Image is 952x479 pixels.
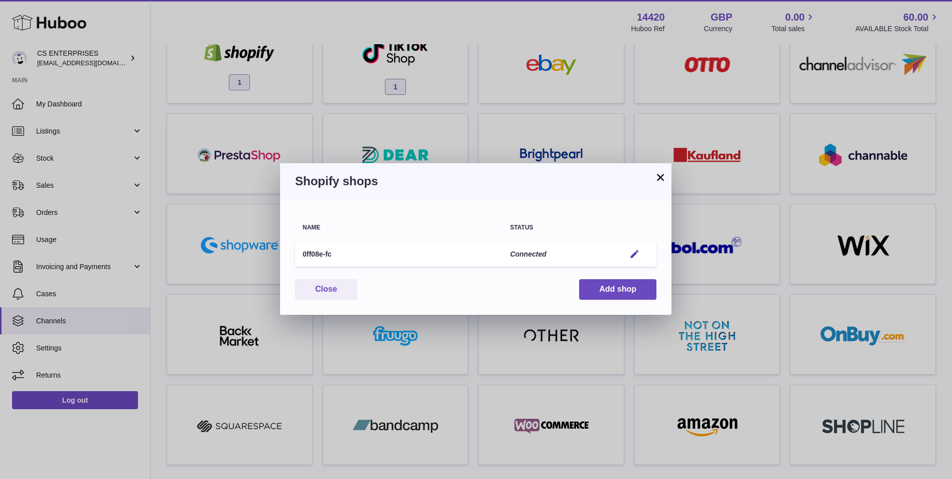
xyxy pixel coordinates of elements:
[303,224,495,231] div: Name
[510,224,610,231] div: Status
[502,242,618,267] td: Connected
[295,173,656,189] h3: Shopify shops
[654,171,666,183] button: ×
[579,279,656,300] button: Add shop
[295,242,502,267] td: 0ff08e-fc
[295,279,357,300] button: Close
